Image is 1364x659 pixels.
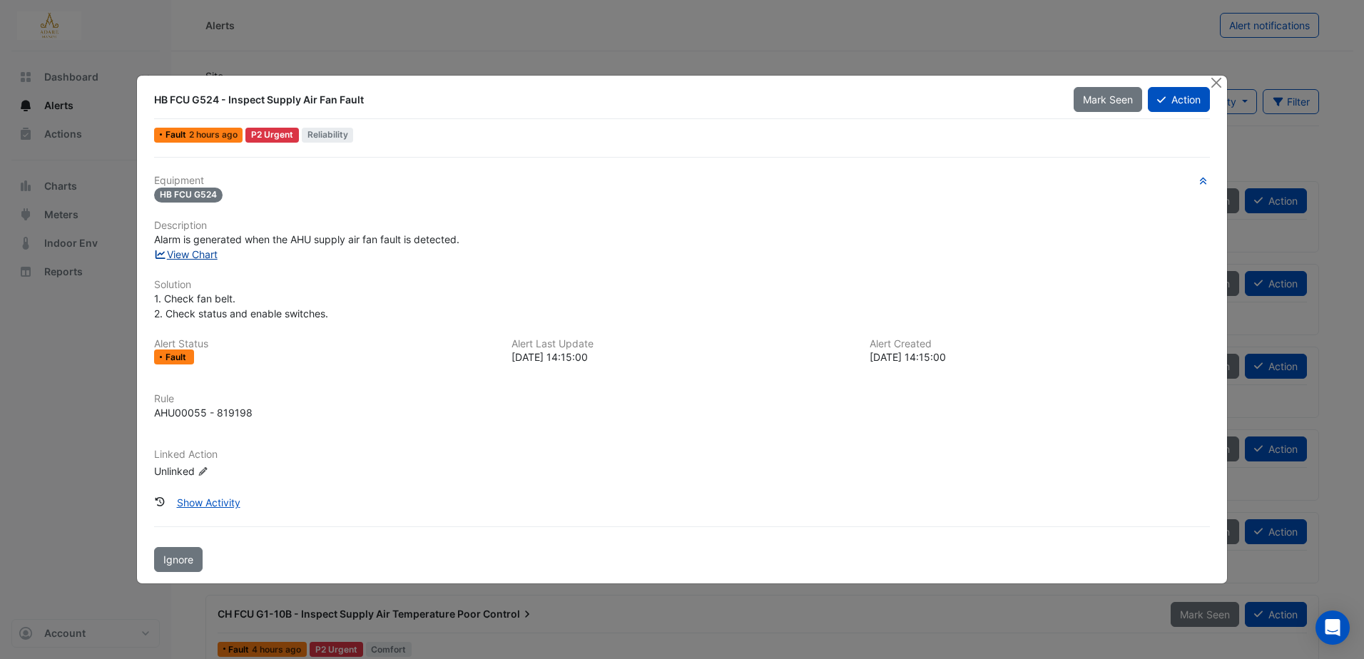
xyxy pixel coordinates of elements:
button: Mark Seen [1074,87,1142,112]
h6: Equipment [154,175,1210,187]
h6: Alert Last Update [511,338,852,350]
span: 1. Check fan belt. 2. Check status and enable switches. [154,292,328,320]
div: Unlinked [154,464,325,479]
h6: Description [154,220,1210,232]
span: Reliability [302,128,354,143]
button: Show Activity [168,490,250,515]
span: Mark Seen [1083,93,1133,106]
span: Ignore [163,553,193,566]
fa-icon: Edit Linked Action [198,466,208,477]
h6: Linked Action [154,449,1210,461]
button: Close [1209,76,1224,91]
div: AHU00055 - 819198 [154,405,253,420]
h6: Rule [154,393,1210,405]
span: Fault [166,131,189,139]
span: Mon 01-Sep-2025 14:15 IST [189,129,238,140]
div: P2 Urgent [245,128,299,143]
span: Alarm is generated when the AHU supply air fan fault is detected. [154,233,459,245]
h6: Solution [154,279,1210,291]
div: Open Intercom Messenger [1315,611,1350,645]
button: Action [1148,87,1210,112]
span: HB FCU G524 [154,188,223,203]
div: [DATE] 14:15:00 [870,349,1210,364]
a: View Chart [154,248,218,260]
div: [DATE] 14:15:00 [511,349,852,364]
div: HB FCU G524 - Inspect Supply Air Fan Fault [154,93,1056,107]
button: Ignore [154,547,203,572]
h6: Alert Created [870,338,1210,350]
span: Fault [166,353,189,362]
h6: Alert Status [154,338,494,350]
